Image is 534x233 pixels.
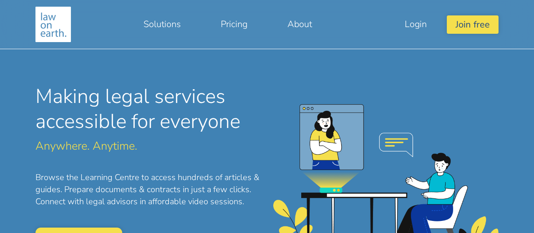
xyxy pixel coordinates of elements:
p: Anywhere. Anytime. [35,140,261,152]
img: Making legal services accessible to everyone, anywhere, anytime [35,7,71,42]
button: Join free [447,15,499,33]
a: Pricing [201,14,267,34]
p: Browse the Learning Centre to access hundreds of articles & guides. Prepare documents & contracts... [35,172,261,208]
a: About [267,14,332,34]
a: Login [385,14,447,34]
h1: Making legal services accessible for everyone [35,84,261,133]
a: Solutions [123,14,201,34]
